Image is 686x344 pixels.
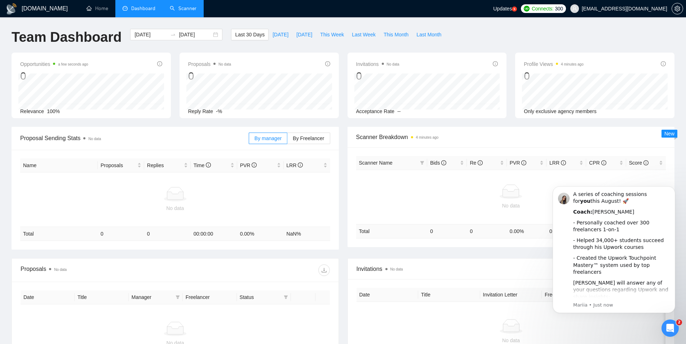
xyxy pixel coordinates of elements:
[170,32,176,37] span: swap-right
[144,158,191,173] th: Replies
[359,160,393,166] span: Scanner Name
[20,108,44,114] span: Relevance
[352,31,376,39] span: Last Week
[387,62,399,66] span: No data
[430,160,446,166] span: Bids
[512,6,517,12] a: 5
[493,61,498,66] span: info-circle
[357,288,419,302] th: Date
[416,135,439,139] time: 4 minutes ago
[319,267,329,273] span: download
[75,290,129,304] th: Title
[524,69,584,83] div: 0
[510,160,527,166] span: PVR
[188,60,231,68] span: Proposals
[170,5,196,12] a: searchScanner
[296,31,312,39] span: [DATE]
[282,292,289,303] span: filter
[129,290,183,304] th: Manager
[356,133,666,142] span: Scanner Breakdown
[255,135,282,141] span: By manager
[418,288,480,302] th: Title
[147,161,182,169] span: Replies
[132,293,173,301] span: Manager
[643,160,649,165] span: info-circle
[6,3,17,15] img: logo
[20,60,88,68] span: Opportunities
[20,158,98,173] th: Name
[269,29,292,40] button: [DATE]
[419,157,426,168] span: filter
[23,204,327,212] div: No data
[441,160,446,165] span: info-circle
[629,160,649,166] span: Score
[420,161,424,165] span: filter
[252,162,257,167] span: info-circle
[348,29,380,40] button: Last Week
[561,62,584,66] time: 4 minutes ago
[206,162,211,167] span: info-circle
[292,29,316,40] button: [DATE]
[672,3,683,14] button: setting
[176,295,180,299] span: filter
[123,6,128,11] span: dashboard
[325,61,330,66] span: info-circle
[555,5,563,13] span: 300
[549,160,566,166] span: LRR
[572,6,577,11] span: user
[20,69,88,83] div: 0
[524,60,584,68] span: Profile Views
[98,158,144,173] th: Proposals
[284,295,288,299] span: filter
[235,31,265,39] span: Last 30 Days
[240,162,257,168] span: PVR
[179,31,212,39] input: End date
[514,8,515,11] text: 5
[480,288,542,302] th: Invitation Letter
[12,29,121,46] h1: Team Dashboard
[98,227,144,241] td: 0
[298,162,303,167] span: info-circle
[216,108,222,114] span: -%
[467,224,506,238] td: 0
[174,292,181,303] span: filter
[380,29,412,40] button: This Month
[664,131,674,137] span: New
[532,5,553,13] span: Connects:
[397,108,400,114] span: --
[293,135,324,141] span: By Freelancer
[134,31,167,39] input: Start date
[672,6,683,12] a: setting
[356,69,399,83] div: 0
[478,160,483,165] span: info-circle
[131,5,155,12] span: Dashboard
[273,31,288,39] span: [DATE]
[170,32,176,37] span: to
[359,202,663,210] div: No data
[58,62,88,66] time: a few seconds ago
[356,60,399,68] span: Invitations
[356,108,395,114] span: Acceptance Rate
[231,29,269,40] button: Last 30 Days
[316,29,348,40] button: This Week
[194,162,211,168] span: Time
[188,108,213,114] span: Reply Rate
[412,29,445,40] button: Last Month
[318,264,330,276] button: download
[87,5,108,12] a: homeHome
[144,227,191,241] td: 0
[287,162,303,168] span: LRR
[356,224,428,238] td: Total
[47,108,60,114] span: 100%
[101,161,136,169] span: Proposals
[427,224,467,238] td: 0
[21,290,75,304] th: Date
[524,108,597,114] span: Only exclusive agency members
